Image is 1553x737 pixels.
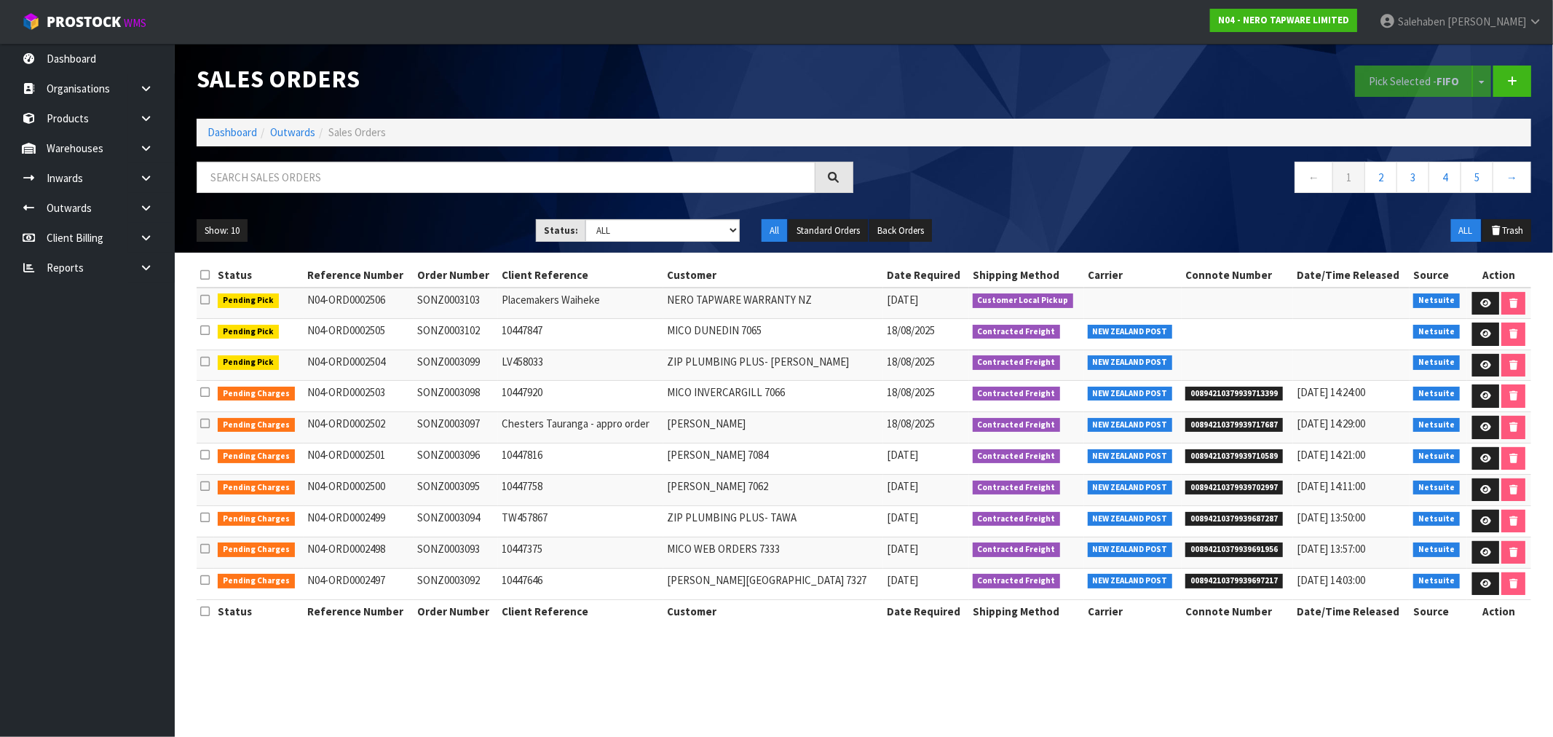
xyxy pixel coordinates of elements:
[663,381,883,412] td: MICO INVERCARGILL 7066
[1088,387,1173,401] span: NEW ZEALAND POST
[1467,264,1531,287] th: Action
[1182,599,1293,623] th: Connote Number
[270,125,315,139] a: Outwards
[1297,448,1365,462] span: [DATE] 14:21:00
[304,288,414,319] td: N04-ORD0002506
[498,319,663,350] td: 10447847
[304,381,414,412] td: N04-ORD0002503
[1297,417,1365,430] span: [DATE] 14:29:00
[498,412,663,444] td: Chesters Tauranga - appro order
[328,125,386,139] span: Sales Orders
[663,568,883,599] td: [PERSON_NAME][GEOGRAPHIC_DATA] 7327
[414,537,498,568] td: SONZ0003093
[1398,15,1445,28] span: Salehaben
[1293,264,1410,287] th: Date/Time Released
[498,350,663,381] td: LV458033
[1297,385,1365,399] span: [DATE] 14:24:00
[1482,219,1531,243] button: Trash
[124,16,146,30] small: WMS
[1410,599,1466,623] th: Source
[1185,574,1283,588] span: 00894210379939697217
[973,512,1061,527] span: Contracted Freight
[663,537,883,568] td: MICO WEB ORDERS 7333
[1088,418,1173,433] span: NEW ZEALAND POST
[1413,449,1460,464] span: Netsuite
[887,542,918,556] span: [DATE]
[1413,512,1460,527] span: Netsuite
[414,599,498,623] th: Order Number
[218,512,295,527] span: Pending Charges
[1297,479,1365,493] span: [DATE] 14:11:00
[414,505,498,537] td: SONZ0003094
[1185,449,1283,464] span: 00894210379939710589
[1185,387,1283,401] span: 00894210379939713399
[1413,574,1460,588] span: Netsuite
[1293,599,1410,623] th: Date/Time Released
[1084,264,1182,287] th: Carrier
[663,412,883,444] td: [PERSON_NAME]
[498,381,663,412] td: 10447920
[1355,66,1473,97] button: Pick Selected -FIFO
[414,350,498,381] td: SONZ0003099
[887,355,935,368] span: 18/08/2025
[762,219,787,243] button: All
[414,288,498,319] td: SONZ0003103
[498,443,663,474] td: 10447816
[1297,573,1365,587] span: [DATE] 14:03:00
[1428,162,1461,193] a: 4
[1493,162,1531,193] a: →
[1413,418,1460,433] span: Netsuite
[1437,74,1459,88] strong: FIFO
[1088,449,1173,464] span: NEW ZEALAND POST
[414,443,498,474] td: SONZ0003096
[887,323,935,337] span: 18/08/2025
[887,293,918,307] span: [DATE]
[498,288,663,319] td: Placemakers Waiheke
[887,385,935,399] span: 18/08/2025
[973,481,1061,495] span: Contracted Freight
[1218,14,1349,26] strong: N04 - NERO TAPWARE LIMITED
[887,511,918,524] span: [DATE]
[304,599,414,623] th: Reference Number
[887,479,918,493] span: [DATE]
[218,543,295,557] span: Pending Charges
[414,319,498,350] td: SONZ0003102
[304,568,414,599] td: N04-ORD0002497
[1088,481,1173,495] span: NEW ZEALAND POST
[883,599,969,623] th: Date Required
[1410,264,1466,287] th: Source
[973,355,1061,370] span: Contracted Freight
[1088,355,1173,370] span: NEW ZEALAND POST
[197,162,815,193] input: Search sales orders
[663,599,883,623] th: Customer
[1413,325,1460,339] span: Netsuite
[218,325,279,339] span: Pending Pick
[214,264,304,287] th: Status
[1185,481,1283,495] span: 00894210379939702997
[414,264,498,287] th: Order Number
[304,319,414,350] td: N04-ORD0002505
[1332,162,1365,193] a: 1
[218,355,279,370] span: Pending Pick
[1088,325,1173,339] span: NEW ZEALAND POST
[663,319,883,350] td: MICO DUNEDIN 7065
[498,474,663,505] td: 10447758
[304,474,414,505] td: N04-ORD0002500
[875,162,1532,197] nav: Page navigation
[498,505,663,537] td: TW457867
[414,381,498,412] td: SONZ0003098
[1413,355,1460,370] span: Netsuite
[887,573,918,587] span: [DATE]
[663,264,883,287] th: Customer
[498,264,663,287] th: Client Reference
[1182,264,1293,287] th: Connote Number
[1088,543,1173,557] span: NEW ZEALAND POST
[214,599,304,623] th: Status
[1467,599,1531,623] th: Action
[973,293,1074,308] span: Customer Local Pickup
[973,387,1061,401] span: Contracted Freight
[304,537,414,568] td: N04-ORD0002498
[1461,162,1493,193] a: 5
[218,293,279,308] span: Pending Pick
[1451,219,1481,243] button: ALL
